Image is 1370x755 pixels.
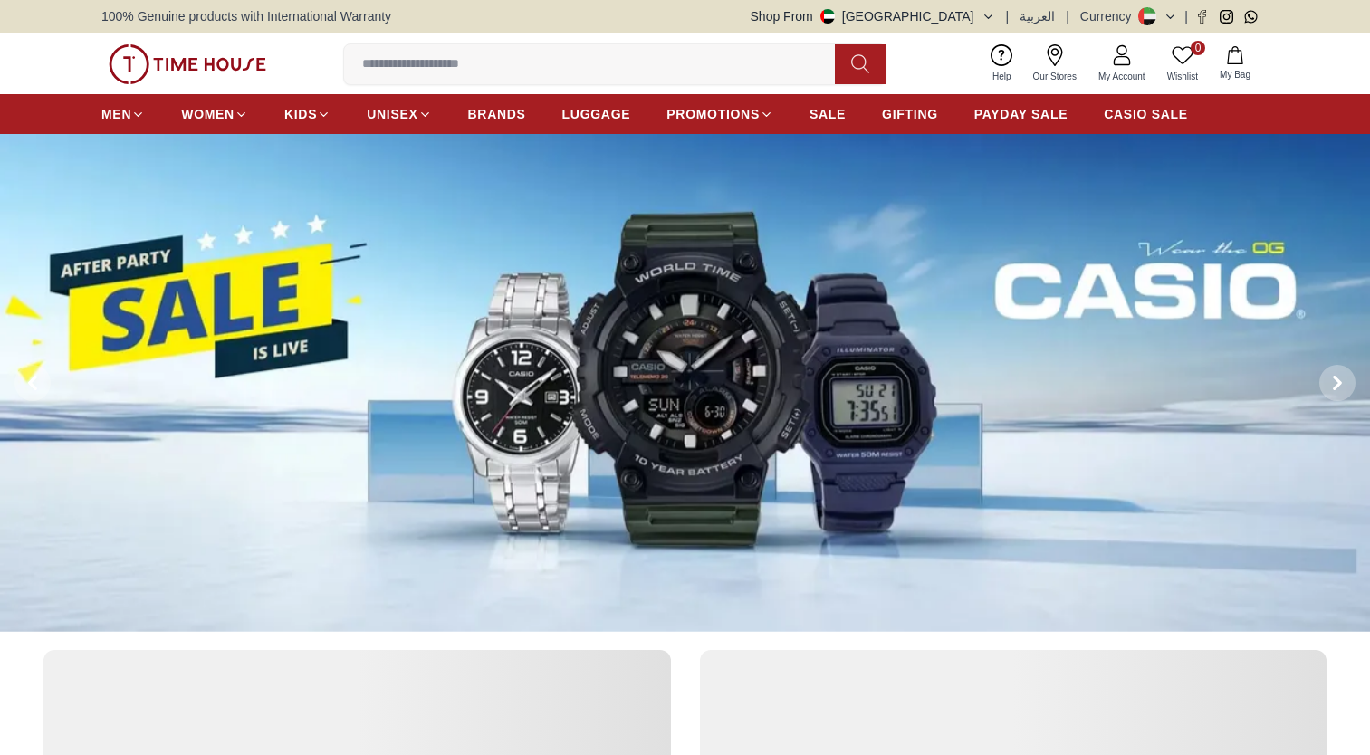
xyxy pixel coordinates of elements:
span: BRANDS [468,105,526,123]
a: WOMEN [181,98,248,130]
span: Our Stores [1026,70,1084,83]
span: GIFTING [882,105,938,123]
a: Facebook [1195,10,1209,24]
div: Currency [1080,7,1139,25]
span: | [1184,7,1188,25]
span: MEN [101,105,131,123]
a: Help [982,41,1022,87]
span: CASIO SALE [1104,105,1188,123]
a: Whatsapp [1244,10,1258,24]
span: | [1006,7,1010,25]
span: WOMEN [181,105,235,123]
a: CASIO SALE [1104,98,1188,130]
a: MEN [101,98,145,130]
span: LUGGAGE [562,105,631,123]
img: ... [109,44,266,84]
a: KIDS [284,98,331,130]
a: LUGGAGE [562,98,631,130]
a: Our Stores [1022,41,1087,87]
span: Wishlist [1160,70,1205,83]
a: 0Wishlist [1156,41,1209,87]
span: | [1066,7,1069,25]
span: SALE [810,105,846,123]
span: PROMOTIONS [666,105,760,123]
span: UNISEX [367,105,417,123]
span: 100% Genuine products with International Warranty [101,7,391,25]
button: My Bag [1209,43,1261,85]
span: My Bag [1212,68,1258,81]
a: UNISEX [367,98,431,130]
a: PROMOTIONS [666,98,773,130]
a: BRANDS [468,98,526,130]
span: KIDS [284,105,317,123]
a: SALE [810,98,846,130]
span: 0 [1191,41,1205,55]
a: PAYDAY SALE [974,98,1068,130]
img: United Arab Emirates [820,9,835,24]
a: GIFTING [882,98,938,130]
span: My Account [1091,70,1153,83]
span: PAYDAY SALE [974,105,1068,123]
button: العربية [1020,7,1055,25]
span: Help [985,70,1019,83]
a: Instagram [1220,10,1233,24]
button: Shop From[GEOGRAPHIC_DATA] [751,7,995,25]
